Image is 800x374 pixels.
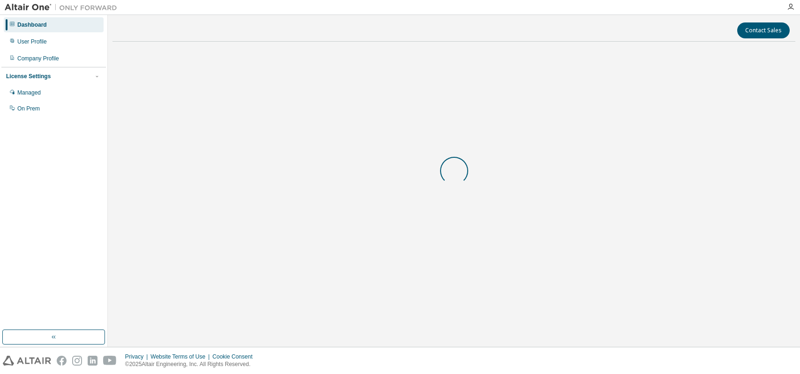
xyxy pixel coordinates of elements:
[125,360,258,368] p: © 2025 Altair Engineering, Inc. All Rights Reserved.
[17,89,41,96] div: Managed
[212,353,258,360] div: Cookie Consent
[72,356,82,366] img: instagram.svg
[17,21,47,29] div: Dashboard
[6,73,51,80] div: License Settings
[103,356,117,366] img: youtube.svg
[737,22,790,38] button: Contact Sales
[3,356,51,366] img: altair_logo.svg
[125,353,150,360] div: Privacy
[57,356,67,366] img: facebook.svg
[88,356,97,366] img: linkedin.svg
[150,353,212,360] div: Website Terms of Use
[17,55,59,62] div: Company Profile
[5,3,122,12] img: Altair One
[17,105,40,112] div: On Prem
[17,38,47,45] div: User Profile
